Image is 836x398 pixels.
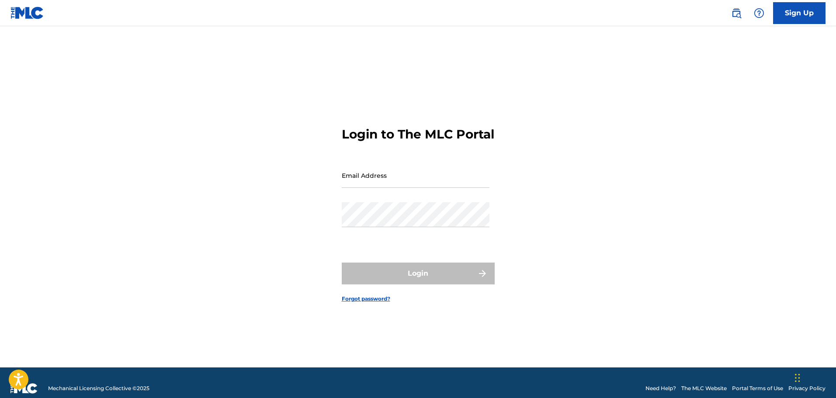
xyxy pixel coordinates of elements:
a: Sign Up [773,2,826,24]
a: Forgot password? [342,295,390,303]
h3: Login to The MLC Portal [342,127,494,142]
a: The MLC Website [681,384,727,392]
img: MLC Logo [10,7,44,19]
a: Public Search [728,4,745,22]
a: Need Help? [645,384,676,392]
div: Help [750,4,768,22]
img: search [731,8,742,18]
iframe: Chat Widget [792,356,836,398]
img: logo [10,383,38,394]
div: Drag [795,365,800,391]
span: Mechanical Licensing Collective © 2025 [48,384,149,392]
img: help [754,8,764,18]
a: Portal Terms of Use [732,384,783,392]
a: Privacy Policy [788,384,826,392]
